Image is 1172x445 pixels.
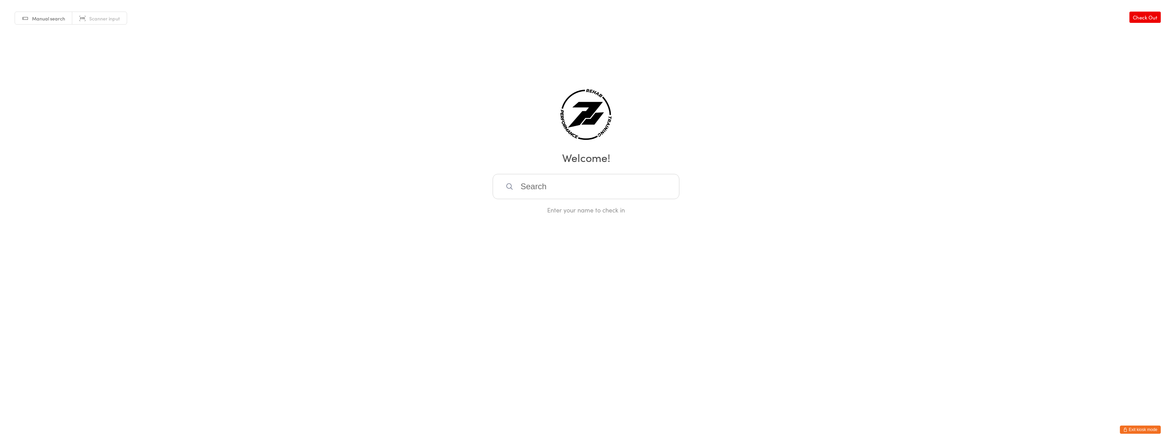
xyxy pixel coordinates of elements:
[493,174,679,199] input: Search
[493,206,679,214] div: Enter your name to check in
[560,89,612,140] img: ZNTH Rehab & Training Centre
[32,15,65,22] span: Manual search
[1129,12,1161,23] a: Check Out
[89,15,120,22] span: Scanner input
[1120,426,1161,434] button: Exit kiosk mode
[7,150,1165,165] h2: Welcome!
